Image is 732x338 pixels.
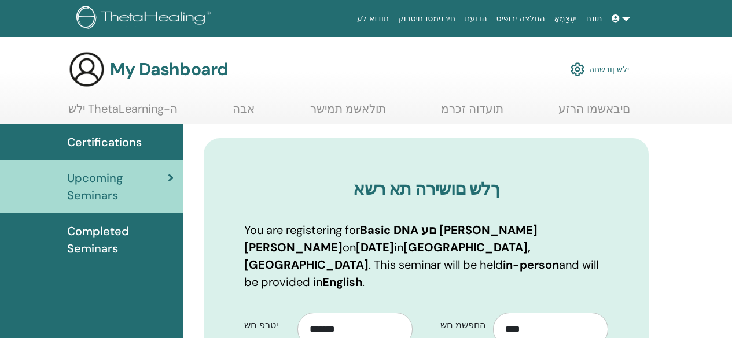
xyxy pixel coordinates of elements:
h3: ךלש םושירה תא רשא [244,179,608,199]
b: Basic DNA םע [PERSON_NAME] [PERSON_NAME] [244,222,538,255]
a: תולאשמ תמישר [310,102,386,124]
a: אבה [233,102,255,124]
a: ילש ןובשחה [571,57,629,82]
a: החלצה ירופיס [492,8,550,29]
img: cog.svg [571,60,584,79]
a: םיבאשמו הרזע [558,102,630,124]
span: Upcoming Seminars [67,169,168,204]
b: [DATE] [356,240,394,255]
span: Completed Seminars [67,222,174,257]
a: יעִצָמְאֶ [550,8,582,29]
a: תועדוה זכרמ [441,102,503,124]
a: םירנימסו םיסרוק [393,8,460,29]
p: You are registering for on in . This seminar will be held and will be provided in . [244,221,608,291]
a: ילש ThetaLearning-ה [68,102,178,124]
b: English [322,274,362,289]
a: תונח [582,8,607,29]
h3: My Dashboard [110,59,228,80]
span: Certifications [67,133,142,151]
label: יטרפ םש [236,314,297,336]
a: תודוא לע [352,8,393,29]
img: logo.png [76,6,215,32]
a: הדועת [460,8,492,29]
b: in-person [503,257,559,272]
img: generic-user-icon.jpg [68,51,105,88]
label: החפשמ םש [432,314,494,336]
